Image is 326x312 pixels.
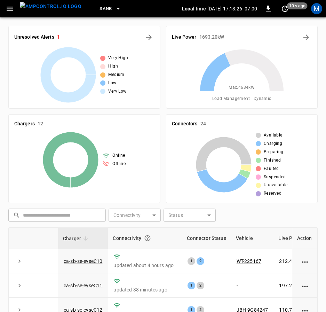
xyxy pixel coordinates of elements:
[108,88,126,95] span: Very Low
[237,258,261,264] a: WT-225167
[172,120,198,128] h6: Connectors
[143,32,154,43] button: All Alerts
[279,258,301,265] p: 212.40 kW
[301,282,309,289] div: action cell options
[108,63,118,70] span: High
[279,282,319,289] div: / 360 kW
[264,157,281,164] span: Finished
[264,132,283,139] span: Available
[182,5,206,12] p: Local time
[197,282,204,289] div: 2
[311,3,322,14] div: profile-icon
[264,149,284,156] span: Preparing
[279,3,291,14] button: set refresh interval
[172,33,197,41] h6: Live Power
[100,5,112,13] span: SanB
[231,228,274,249] th: Vehicle
[64,283,102,288] a: ca-sb-se-evseC11
[264,182,287,189] span: Unavailable
[112,152,125,159] span: Online
[14,280,25,291] button: expand row
[188,282,195,289] div: 1
[231,273,274,298] td: -
[197,257,204,265] div: 2
[57,33,60,41] h6: 1
[64,258,102,264] a: ca-sb-se-evseC10
[97,2,124,16] button: SanB
[108,80,116,87] span: Low
[301,258,309,265] div: action cell options
[207,5,257,12] p: [DATE] 17:13:26 -07:00
[108,55,128,62] span: Very High
[264,140,282,147] span: Charging
[212,95,271,102] span: Load Management = Dynamic
[199,33,224,41] h6: 1693.20 kW
[287,2,308,9] span: 10 s ago
[279,258,319,265] div: / 360 kW
[273,228,325,249] th: Live Power
[188,257,195,265] div: 1
[279,282,301,289] p: 197.20 kW
[113,232,177,244] div: Connectivity
[14,256,25,266] button: expand row
[264,190,281,197] span: Reserved
[14,33,54,41] h6: Unresolved Alerts
[113,262,176,269] p: updated about 4 hours ago
[264,174,286,181] span: Suspended
[141,232,154,244] button: Connection between the charger and our software.
[292,228,317,249] th: Action
[112,161,126,167] span: Offline
[182,228,231,249] th: Connector Status
[229,84,255,91] span: Max. 4634 kW
[108,71,124,78] span: Medium
[301,32,312,43] button: Energy Overview
[14,120,35,128] h6: Chargers
[113,286,176,293] p: updated 38 minutes ago
[264,165,279,172] span: Faulted
[20,2,81,11] img: ampcontrol.io logo
[38,120,43,128] h6: 12
[63,234,90,243] span: Charger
